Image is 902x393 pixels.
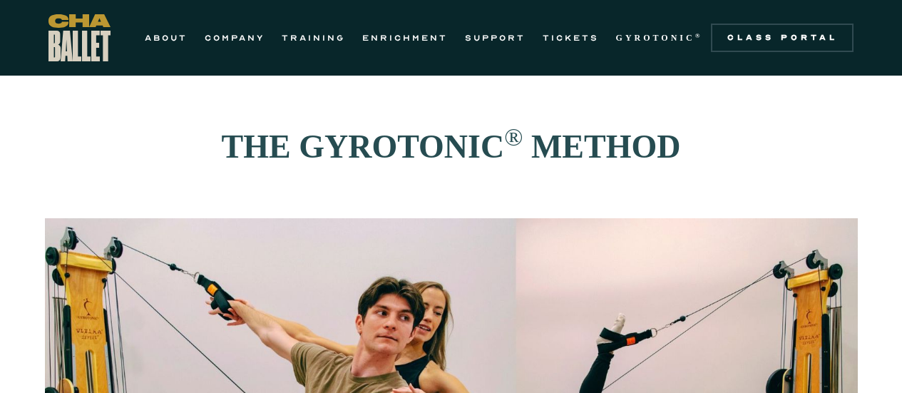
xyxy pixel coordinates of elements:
a: TRAINING [282,29,345,46]
a: SUPPORT [465,29,526,46]
a: ENRICHMENT [362,29,448,46]
a: TICKETS [543,29,599,46]
a: home [48,14,111,61]
strong: METHOD [531,128,681,165]
sup: ® [504,123,523,150]
a: GYROTONIC® [616,29,703,46]
strong: GYROTONIC [616,33,695,43]
strong: THE GYROTONIC [222,128,505,165]
div: Class Portal [719,32,845,44]
a: COMPANY [205,29,265,46]
sup: ® [695,32,703,39]
a: Class Portal [711,24,854,52]
a: ABOUT [145,29,188,46]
